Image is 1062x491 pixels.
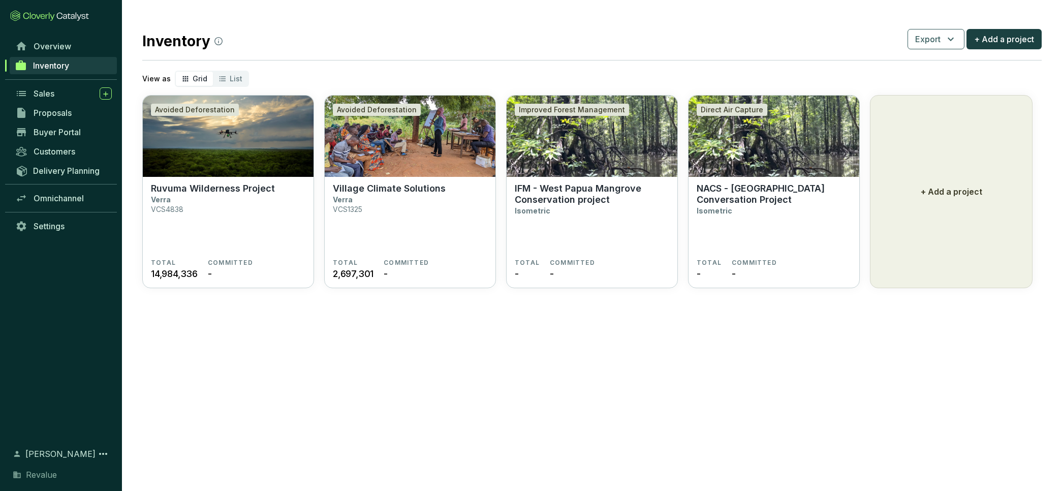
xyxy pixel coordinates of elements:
[142,74,171,84] p: View as
[384,267,388,281] span: -
[143,96,314,177] img: Ruvuma Wilderness Project
[10,124,117,141] a: Buyer Portal
[515,259,540,267] span: TOTAL
[697,183,851,205] p: NACS - [GEOGRAPHIC_DATA] Conversation Project
[908,29,964,49] button: Export
[697,104,767,116] div: Direct Air Capture
[515,183,669,205] p: IFM - West Papua Mangrove Conservation project
[333,205,362,213] p: VCS1325
[142,95,314,288] a: Ruvuma Wilderness ProjectAvoided DeforestationRuvuma Wilderness ProjectVerraVCS4838TOTAL14,984,33...
[333,259,358,267] span: TOTAL
[515,267,519,281] span: -
[921,186,982,198] p: + Add a project
[870,95,1033,288] button: + Add a project
[506,95,678,288] a: IFM - West Papua Mangrove Conservation projectImproved Forest ManagementIFM - West Papua Mangrove...
[915,33,941,45] span: Export
[10,162,117,179] a: Delivery Planning
[208,259,253,267] span: COMMITTED
[974,33,1034,45] span: + Add a project
[384,259,429,267] span: COMMITTED
[10,143,117,160] a: Customers
[33,166,100,176] span: Delivery Planning
[34,88,54,99] span: Sales
[325,96,495,177] img: Village Climate Solutions
[10,218,117,235] a: Settings
[151,259,176,267] span: TOTAL
[10,38,117,55] a: Overview
[175,71,249,87] div: segmented control
[333,267,373,281] span: 2,697,301
[966,29,1042,49] button: + Add a project
[697,267,701,281] span: -
[689,96,859,177] img: NACS - West Papua Mangrove Conversation Project
[550,259,595,267] span: COMMITTED
[688,95,860,288] a: NACS - West Papua Mangrove Conversation ProjectDirect Air CaptureNACS - [GEOGRAPHIC_DATA] Convers...
[732,267,736,281] span: -
[151,183,275,194] p: Ruvuma Wilderness Project
[732,259,777,267] span: COMMITTED
[34,127,81,137] span: Buyer Portal
[333,104,421,116] div: Avoided Deforestation
[26,469,57,481] span: Revalue
[550,267,554,281] span: -
[34,221,65,231] span: Settings
[324,95,496,288] a: Village Climate SolutionsAvoided DeforestationVillage Climate SolutionsVerraVCS1325TOTAL2,697,301...
[34,146,75,157] span: Customers
[193,74,207,83] span: Grid
[10,85,117,102] a: Sales
[25,448,96,460] span: [PERSON_NAME]
[10,190,117,207] a: Omnichannel
[333,183,446,194] p: Village Climate Solutions
[33,60,69,71] span: Inventory
[697,259,722,267] span: TOTAL
[10,104,117,121] a: Proposals
[151,195,171,204] p: Verra
[333,195,353,204] p: Verra
[151,267,198,281] span: 14,984,336
[515,206,550,215] p: Isometric
[697,206,732,215] p: Isometric
[208,267,212,281] span: -
[151,104,239,116] div: Avoided Deforestation
[34,193,84,203] span: Omnichannel
[515,104,629,116] div: Improved Forest Management
[151,205,183,213] p: VCS4838
[34,108,72,118] span: Proposals
[34,41,71,51] span: Overview
[142,30,223,52] h2: Inventory
[230,74,242,83] span: List
[10,57,117,74] a: Inventory
[507,96,677,177] img: IFM - West Papua Mangrove Conservation project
